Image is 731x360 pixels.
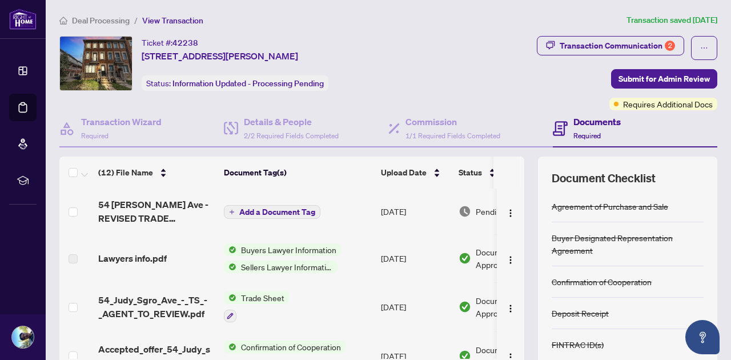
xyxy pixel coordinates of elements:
[142,49,298,63] span: [STREET_ADDRESS][PERSON_NAME]
[552,170,656,186] span: Document Checklist
[224,291,289,322] button: Status IconTrade Sheet
[506,209,515,218] img: Logo
[573,131,601,140] span: Required
[98,198,215,225] span: 54 [PERSON_NAME] Ave - REVISED TRADE SHEET.pdf
[611,69,717,89] button: Submit for Admin Review
[134,14,138,27] li: /
[537,36,684,55] button: Transaction Communication2
[142,75,328,91] div: Status:
[94,157,219,189] th: (12) File Name
[459,301,471,313] img: Document Status
[219,157,376,189] th: Document Tag(s)
[142,36,198,49] div: Ticket #:
[376,189,454,234] td: [DATE]
[476,294,547,319] span: Document Approved
[239,208,315,216] span: Add a Document Tag
[506,255,515,265] img: Logo
[376,234,454,282] td: [DATE]
[618,70,710,88] span: Submit for Admin Review
[552,307,609,319] div: Deposit Receipt
[381,166,427,179] span: Upload Date
[72,15,130,26] span: Deal Processing
[98,251,167,265] span: Lawyers info.pdf
[376,282,454,331] td: [DATE]
[665,41,675,51] div: 2
[552,338,604,351] div: FINTRAC ID(s)
[376,157,454,189] th: Upload Date
[573,115,621,129] h4: Documents
[224,291,236,304] img: Status Icon
[700,44,708,52] span: ellipsis
[60,37,132,90] img: IMG-W12096227_1.jpg
[476,246,547,271] span: Document Approved
[552,275,652,288] div: Confirmation of Cooperation
[59,17,67,25] span: home
[244,115,339,129] h4: Details & People
[224,261,236,273] img: Status Icon
[459,252,471,265] img: Document Status
[459,166,482,179] span: Status
[236,291,289,304] span: Trade Sheet
[142,15,203,26] span: View Transaction
[501,298,520,316] button: Logo
[98,293,215,321] span: 54_Judy_Sgro_Ave_-_TS_-_AGENT_TO_REVIEW.pdf
[236,341,346,353] span: Confirmation of Cooperation
[224,205,320,219] button: Add a Document Tag
[476,205,533,218] span: Pending Review
[454,157,551,189] th: Status
[98,166,153,179] span: (12) File Name
[560,37,675,55] div: Transaction Communication
[81,131,109,140] span: Required
[501,202,520,221] button: Logo
[405,131,500,140] span: 1/1 Required Fields Completed
[9,9,37,30] img: logo
[172,38,198,48] span: 42238
[236,261,338,273] span: Sellers Lawyer Information
[224,341,236,353] img: Status Icon
[405,115,500,129] h4: Commission
[685,320,720,354] button: Open asap
[81,115,162,129] h4: Transaction Wizard
[224,243,236,256] img: Status Icon
[552,200,668,213] div: Agreement of Purchase and Sale
[244,131,339,140] span: 2/2 Required Fields Completed
[626,14,717,27] article: Transaction saved [DATE]
[236,243,341,256] span: Buyers Lawyer Information
[224,205,320,219] button: Add a Document Tag
[506,304,515,313] img: Logo
[459,205,471,218] img: Document Status
[12,326,34,348] img: Profile Icon
[501,249,520,267] button: Logo
[623,98,713,110] span: Requires Additional Docs
[229,209,235,215] span: plus
[224,243,342,273] button: Status IconBuyers Lawyer InformationStatus IconSellers Lawyer Information
[172,78,324,89] span: Information Updated - Processing Pending
[552,231,704,257] div: Buyer Designated Representation Agreement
